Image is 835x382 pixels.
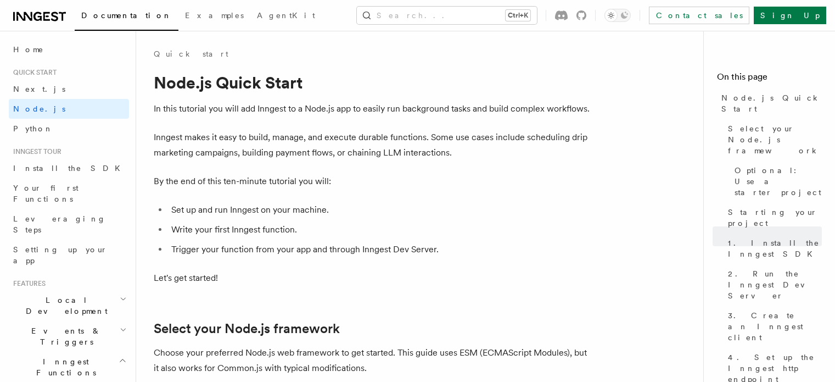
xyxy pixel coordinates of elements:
[728,237,822,259] span: 1. Install the Inngest SDK
[250,3,322,30] a: AgentKit
[649,7,749,24] a: Contact sales
[9,40,129,59] a: Home
[724,119,822,160] a: Select your Node.js framework
[257,11,315,20] span: AgentKit
[9,178,129,209] a: Your first Functions
[604,9,631,22] button: Toggle dark mode
[9,290,129,321] button: Local Development
[168,222,593,237] li: Write your first Inngest function.
[9,321,129,352] button: Events & Triggers
[13,245,108,265] span: Setting up your app
[154,174,593,189] p: By the end of this ten-minute tutorial you will:
[154,270,593,286] p: Let's get started!
[724,306,822,347] a: 3. Create an Inngest client
[154,101,593,117] p: In this tutorial you will add Inngest to a Node.js app to easily run background tasks and build c...
[721,92,822,114] span: Node.js Quick Start
[13,164,127,173] span: Install the SDK
[724,233,822,264] a: 1. Install the Inngest SDK
[728,123,822,156] span: Select your Node.js framework
[506,10,530,21] kbd: Ctrl+K
[13,44,44,55] span: Home
[9,119,129,139] a: Python
[357,7,537,24] button: Search...Ctrl+K
[178,3,250,30] a: Examples
[9,99,129,119] a: Node.js
[9,79,129,99] a: Next.js
[728,207,822,229] span: Starting your project
[724,264,822,306] a: 2. Run the Inngest Dev Server
[9,279,46,288] span: Features
[154,48,228,59] a: Quick start
[13,104,65,113] span: Node.js
[728,310,822,343] span: 3. Create an Inngest client
[185,11,244,20] span: Examples
[168,202,593,218] li: Set up and run Inngest on your machine.
[717,88,822,119] a: Node.js Quick Start
[13,184,79,203] span: Your first Functions
[9,209,129,240] a: Leveraging Steps
[728,268,822,301] span: 2. Run the Inngest Dev Server
[154,345,593,376] p: Choose your preferred Node.js web framework to get started. This guide uses ESM (ECMAScript Modul...
[9,295,120,317] span: Local Development
[9,147,61,156] span: Inngest tour
[735,165,822,198] span: Optional: Use a starter project
[730,160,822,202] a: Optional: Use a starter project
[754,7,826,24] a: Sign Up
[154,321,340,336] a: Select your Node.js framework
[9,68,57,77] span: Quick start
[9,356,119,378] span: Inngest Functions
[724,202,822,233] a: Starting your project
[154,73,593,92] h1: Node.js Quick Start
[9,240,129,270] a: Setting up your app
[13,124,53,133] span: Python
[168,242,593,257] li: Trigger your function from your app and through Inngest Dev Server.
[13,214,106,234] span: Leveraging Steps
[9,325,120,347] span: Events & Triggers
[9,158,129,178] a: Install the SDK
[13,85,65,93] span: Next.js
[75,3,178,31] a: Documentation
[81,11,172,20] span: Documentation
[717,70,822,88] h4: On this page
[154,130,593,160] p: Inngest makes it easy to build, manage, and execute durable functions. Some use cases include sch...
